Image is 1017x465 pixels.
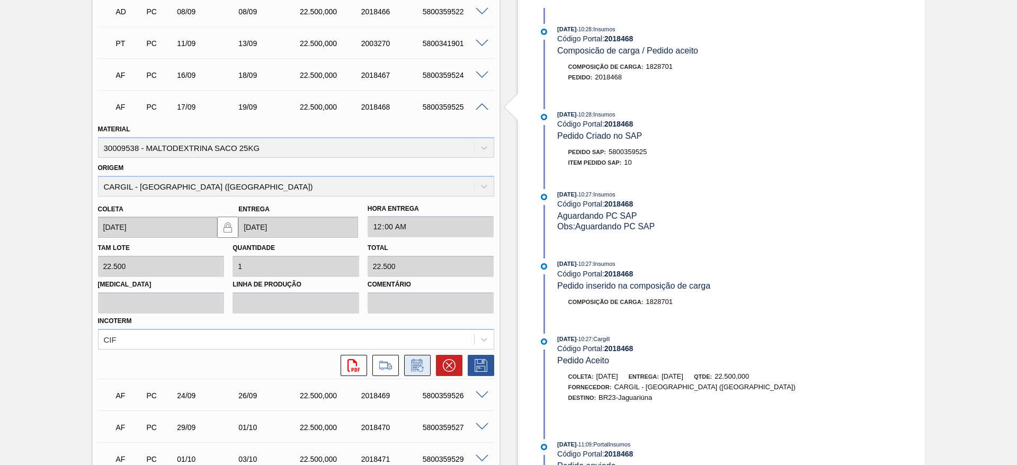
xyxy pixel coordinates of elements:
div: Código Portal: [557,344,809,353]
img: locked [221,221,234,234]
div: Cancelar pedido [431,355,462,376]
span: Pedido Aceito [557,356,609,365]
div: 01/10/2025 [236,423,305,432]
div: 22.500,000 [297,71,366,79]
div: 22.500,000 [297,455,366,463]
div: Ir para Composição de Carga [367,355,399,376]
div: 2018467 [359,71,427,79]
span: [DATE] [662,372,683,380]
span: - 10:27 [577,336,592,342]
div: 01/10/2025 [174,455,243,463]
span: Pedido : [568,74,593,81]
div: 2018470 [359,423,427,432]
span: Coleta: [568,373,594,380]
span: 22.500,000 [715,372,749,380]
label: Incoterm [98,317,132,325]
div: 5800359529 [420,455,489,463]
span: : Cargill [592,336,610,342]
div: 03/10/2025 [236,455,305,463]
span: 5800359525 [609,148,647,156]
div: 5800359524 [420,71,489,79]
div: 08/09/2025 [236,7,305,16]
button: locked [217,217,238,238]
div: Pedido de Compra [144,7,175,16]
div: Código Portal: [557,450,809,458]
label: Entrega [238,205,270,213]
div: Código Portal: [557,200,809,208]
span: - 10:28 [577,112,592,118]
span: 2018468 [595,73,622,81]
label: [MEDICAL_DATA] [98,277,225,292]
div: 16/09/2025 [174,71,243,79]
span: 10 [624,158,631,166]
div: 26/09/2025 [236,391,305,400]
p: AF [116,455,142,463]
label: Total [368,244,388,252]
span: - 10:27 [577,192,592,198]
div: Salvar Pedido [462,355,494,376]
span: Pedido inserido na composição de carga [557,281,710,290]
div: Aguardando Faturamento [113,384,145,407]
div: Pedido de Compra [144,423,175,432]
strong: 2018468 [604,270,634,278]
div: 5800341901 [420,39,489,48]
label: Tam lote [98,244,130,252]
div: Aguardando Faturamento [113,416,145,439]
span: [DATE] [557,26,576,32]
label: Hora Entrega [368,201,494,217]
img: atual [541,29,547,35]
div: Aguardando Faturamento [113,64,145,87]
span: - 10:28 [577,26,592,32]
div: Abrir arquivo PDF [335,355,367,376]
label: Comentário [368,277,494,292]
span: BR23-Jaguariúna [599,394,652,401]
span: Composicão de carga / Pedido aceito [557,46,698,55]
div: Aguardando Faturamento [113,95,145,119]
span: : Insumos [592,191,615,198]
div: 22.500,000 [297,103,366,111]
span: : Insumos [592,261,615,267]
div: Código Portal: [557,270,809,278]
strong: 2018468 [604,450,634,458]
div: CIF [104,335,117,344]
label: Material [98,126,130,133]
div: 18/09/2025 [236,71,305,79]
strong: 2018468 [604,34,634,43]
img: atual [541,444,547,450]
div: 24/09/2025 [174,391,243,400]
div: 22.500,000 [297,391,366,400]
span: Entrega: [629,373,659,380]
div: 08/09/2025 [174,7,243,16]
p: AD [116,7,142,16]
img: atual [541,263,547,270]
span: [DATE] [557,336,576,342]
span: : Insumos [592,26,615,32]
div: 22.500,000 [297,39,366,48]
div: Informar alteração no pedido [399,355,431,376]
div: 5800359522 [420,7,489,16]
span: Composição de Carga : [568,299,644,305]
strong: 2018468 [604,200,634,208]
span: [DATE] [557,261,576,267]
div: 29/09/2025 [174,423,243,432]
div: Pedido de Compra [144,71,175,79]
span: Destino: [568,395,596,401]
p: AF [116,71,142,79]
span: [DATE] [596,372,618,380]
div: 2003270 [359,39,427,48]
div: 2018471 [359,455,427,463]
div: 5800359527 [420,423,489,432]
img: atual [541,194,547,200]
span: Pedido SAP: [568,149,606,155]
span: Fornecedor: [568,384,612,390]
div: 5800359526 [420,391,489,400]
div: 19/09/2025 [236,103,305,111]
span: Composição de Carga : [568,64,644,70]
div: 2018466 [359,7,427,16]
span: CARGIL - [GEOGRAPHIC_DATA] ([GEOGRAPHIC_DATA]) [614,383,795,391]
span: 1828701 [646,62,673,70]
img: atual [541,338,547,345]
div: 2018468 [359,103,427,111]
span: : Insumos [592,111,615,118]
div: Código Portal: [557,34,809,43]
